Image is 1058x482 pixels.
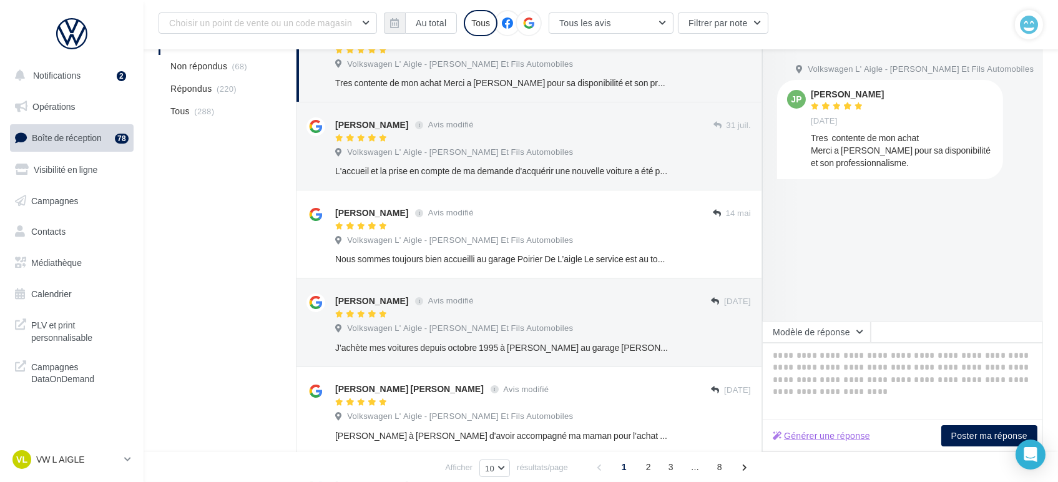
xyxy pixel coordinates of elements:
span: 8 [710,457,730,477]
span: Volkswagen L' Aigle - [PERSON_NAME] Et Fils Automobiles [347,59,573,70]
div: [PERSON_NAME] [335,295,408,307]
span: (220) [217,84,237,94]
span: [DATE] [724,296,751,307]
span: [DATE] [724,385,751,396]
button: Filtrer par note [678,12,768,34]
span: Tous [170,105,190,117]
span: Contacts [31,226,66,237]
a: PLV et print personnalisable [7,312,136,348]
span: JP [791,93,801,106]
span: (68) [232,61,247,71]
span: Volkswagen L' Aigle - [PERSON_NAME] Et Fils Automobiles [347,411,573,422]
a: VL VW L AIGLE [10,448,134,471]
button: Générer une réponse [768,428,875,443]
span: 1 [614,457,634,477]
button: Choisir un point de vente ou un code magasin [159,12,377,34]
span: 31 juil. [726,120,751,131]
span: Avis modifié [428,296,474,306]
span: 14 mai [726,208,751,219]
span: résultats/page [517,461,568,473]
div: Nous sommes toujours bien accueilli au garage Poirier De L’aigle Le service est au top Fidèle dep... [335,253,670,265]
div: Tres contente de mon achat Merci a [PERSON_NAME] pour sa disponibilité et son professionnalisme. [811,132,993,169]
span: [DATE] [811,116,838,127]
span: Avis modifié [503,384,549,394]
span: Volkswagen L' Aigle - [PERSON_NAME] Et Fils Automobiles [347,235,573,246]
span: ... [685,457,705,477]
span: 10 [485,463,494,473]
button: 10 [479,460,510,477]
span: 2 [639,457,659,477]
span: Répondus [170,82,212,95]
button: Au total [384,12,457,34]
span: VL [16,453,27,466]
div: J'achète mes voitures depuis octobre 1995 à [PERSON_NAME] au garage [PERSON_NAME]. Je suis toujou... [335,342,670,354]
div: 78 [115,134,129,144]
a: Campagnes DataOnDemand [7,353,136,390]
div: [PERSON_NAME] [PERSON_NAME] [335,383,484,395]
span: Calendrier [31,288,72,299]
span: Campagnes DataOnDemand [31,358,129,385]
div: L'accueil et la prise en compte de ma demande d'acquérir une nouvelle voiture a été particulièrem... [335,165,670,177]
button: Poster ma réponse [941,425,1037,446]
div: 2 [117,71,126,81]
div: Tres contente de mon achat Merci a [PERSON_NAME] pour sa disponibilité et son professionnalisme. [335,77,670,89]
a: Boîte de réception78 [7,124,136,151]
span: Visibilité en ligne [34,164,97,175]
span: Afficher [445,461,473,473]
div: [PERSON_NAME] à [PERSON_NAME] d'avoir accompagné ma maman pour l'achat et la livraison de sa voit... [335,430,670,442]
button: Au total [405,12,457,34]
div: [PERSON_NAME] [335,207,408,219]
div: [PERSON_NAME] [335,119,408,131]
span: Tous les avis [559,17,611,28]
span: Notifications [33,70,81,81]
a: Opérations [7,94,136,120]
a: Calendrier [7,281,136,307]
span: (288) [194,106,214,116]
span: Non répondus [170,60,227,72]
span: Volkswagen L' Aigle - [PERSON_NAME] Et Fils Automobiles [808,64,1034,75]
span: Médiathèque [31,257,82,268]
p: VW L AIGLE [36,453,119,466]
a: Contacts [7,219,136,245]
span: Avis modifié [428,208,474,218]
span: Campagnes [31,195,79,205]
button: Notifications 2 [7,62,131,89]
div: Open Intercom Messenger [1016,440,1046,470]
a: Campagnes [7,188,136,214]
a: Médiathèque [7,250,136,276]
span: Volkswagen L' Aigle - [PERSON_NAME] Et Fils Automobiles [347,323,573,334]
span: Boîte de réception [32,132,102,143]
span: Choisir un point de vente ou un code magasin [169,17,352,28]
div: [PERSON_NAME] [811,90,884,99]
span: PLV et print personnalisable [31,317,129,343]
span: Opérations [32,101,75,112]
span: Avis modifié [428,120,474,130]
span: 3 [661,457,681,477]
div: Tous [464,10,497,36]
button: Modèle de réponse [762,322,871,343]
a: Visibilité en ligne [7,157,136,183]
button: Tous les avis [549,12,673,34]
span: Volkswagen L' Aigle - [PERSON_NAME] Et Fils Automobiles [347,147,573,158]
